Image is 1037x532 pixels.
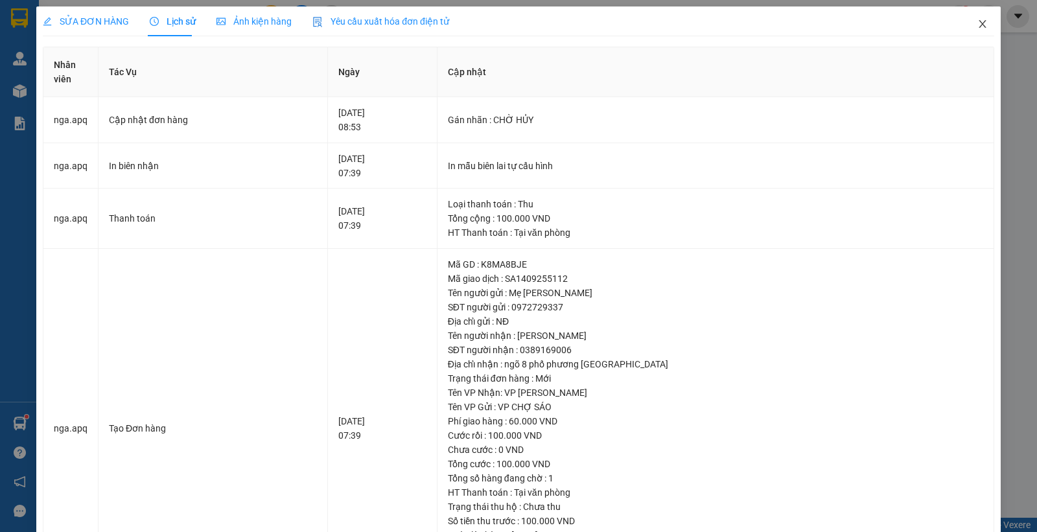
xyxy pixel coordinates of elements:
div: HT Thanh toán : Tại văn phòng [448,226,983,240]
td: nga.apq [43,97,99,143]
th: Nhân viên [43,47,99,97]
div: Cập nhật đơn hàng [109,113,317,127]
div: Tên VP Gửi : VP CHỢ SÁO [448,400,983,414]
span: close [977,19,988,29]
th: Tác Vụ [99,47,328,97]
div: Tổng số hàng đang chờ : 1 [448,471,983,485]
div: HT Thanh toán : Tại văn phòng [448,485,983,500]
div: Tạo Đơn hàng [109,421,317,435]
span: edit [43,17,52,26]
div: Tên VP Nhận: VP [PERSON_NAME] [448,386,983,400]
span: Lịch sử [150,16,196,27]
div: Tên người gửi : Mẹ [PERSON_NAME] [448,286,983,300]
div: Tổng cước : 100.000 VND [448,457,983,471]
div: Địa chỉ gửi : NĐ [448,314,983,329]
div: Mã GD : K8MA8BJE [448,257,983,272]
td: nga.apq [43,143,99,189]
div: Thanh toán [109,211,317,226]
div: Gán nhãn : CHỜ HỦY [448,113,983,127]
span: Ảnh kiện hàng [216,16,292,27]
th: Ngày [328,47,437,97]
div: Số tiền thu trước : 100.000 VND [448,514,983,528]
div: [DATE] 07:39 [338,204,426,233]
div: [DATE] 08:53 [338,106,426,134]
div: Tên người nhận : [PERSON_NAME] [448,329,983,343]
td: nga.apq [43,189,99,249]
div: [DATE] 07:39 [338,152,426,180]
div: In mẫu biên lai tự cấu hình [448,159,983,173]
div: SĐT người nhận : 0389169006 [448,343,983,357]
button: Close [964,6,1001,43]
span: Yêu cầu xuất hóa đơn điện tử [312,16,449,27]
div: Trạng thái thu hộ : Chưa thu [448,500,983,514]
div: Chưa cước : 0 VND [448,443,983,457]
div: Địa chỉ nhận : ngõ 8 phố phương [GEOGRAPHIC_DATA] [448,357,983,371]
th: Cập nhật [437,47,994,97]
div: In biên nhận [109,159,317,173]
div: Phí giao hàng : 60.000 VND [448,414,983,428]
span: SỬA ĐƠN HÀNG [43,16,129,27]
div: SĐT người gửi : 0972729337 [448,300,983,314]
div: Mã giao dịch : SA1409255112 [448,272,983,286]
span: clock-circle [150,17,159,26]
div: Cước rồi : 100.000 VND [448,428,983,443]
div: Loại thanh toán : Thu [448,197,983,211]
span: picture [216,17,226,26]
div: [DATE] 07:39 [338,414,426,443]
div: Tổng cộng : 100.000 VND [448,211,983,226]
div: Trạng thái đơn hàng : Mới [448,371,983,386]
img: icon [312,17,323,27]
